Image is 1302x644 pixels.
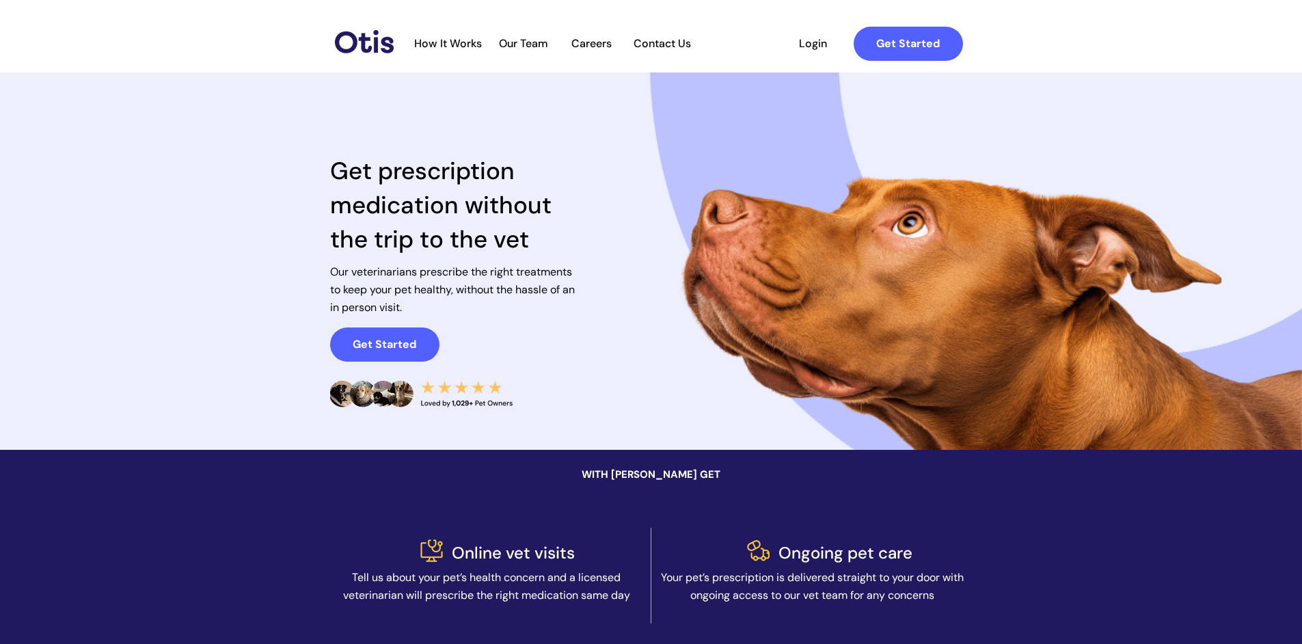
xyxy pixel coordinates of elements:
[627,37,699,51] a: Contact Us
[778,542,912,563] span: Ongoing pet care
[854,27,963,61] a: Get Started
[330,327,439,362] a: Get Started
[582,468,720,481] span: WITH [PERSON_NAME] GET
[558,37,625,50] span: Careers
[330,155,552,255] span: Get prescription medication without the trip to the vet
[661,570,964,602] span: Your pet’s prescription is delivered straight to your door with ongoing access to our vet team fo...
[558,37,625,51] a: Careers
[490,37,557,50] span: Our Team
[876,36,940,51] strong: Get Started
[627,37,699,50] span: Contact Us
[452,542,575,563] span: Online vet visits
[490,37,557,51] a: Our Team
[353,337,416,351] strong: Get Started
[407,37,489,51] a: How It Works
[782,27,845,61] a: Login
[407,37,489,50] span: How It Works
[343,570,630,602] span: Tell us about your pet’s health concern and a licensed veterinarian will prescribe the right medi...
[330,265,575,314] span: Our veterinarians prescribe the right treatments to keep your pet healthy, without the hassle of ...
[782,37,845,50] span: Login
